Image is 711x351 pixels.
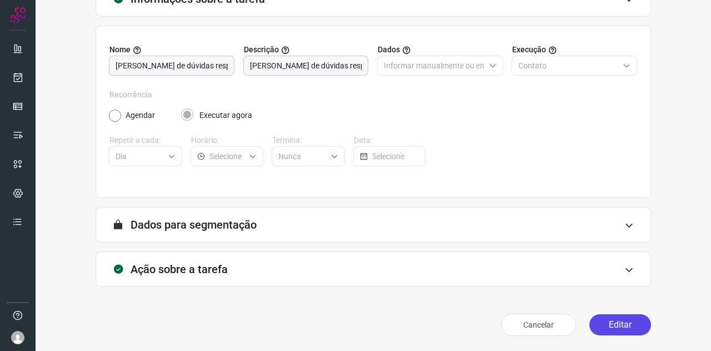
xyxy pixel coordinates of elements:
[384,56,484,75] input: Selecione o tipo de envio
[199,110,252,121] label: Executar agora
[116,56,228,75] input: Digite o nome para a sua tarefa.
[11,331,24,344] img: avatar-user-boy.jpg
[512,44,546,56] span: Execução
[272,135,345,146] label: Termina:
[109,89,637,101] label: Recorrência
[244,44,279,56] span: Descrição
[209,147,245,166] input: Selecione
[378,44,400,56] span: Dados
[250,56,362,75] input: Forneça uma breve descrição da sua tarefa.
[9,7,26,23] img: Logo
[109,44,131,56] span: Nome
[131,218,257,231] h3: Dados para segmentação
[126,110,155,121] label: Agendar
[131,263,228,276] h3: Ação sobre a tarefa
[372,147,419,166] input: Selecione
[191,135,264,146] label: Horário:
[589,314,651,335] button: Editar
[116,147,163,166] input: Selecione
[278,147,326,166] input: Selecione
[109,135,182,146] label: Repetir a cada:
[354,135,427,146] label: Data:
[501,314,576,336] button: Cancelar
[518,56,619,75] input: Selecione o tipo de envio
